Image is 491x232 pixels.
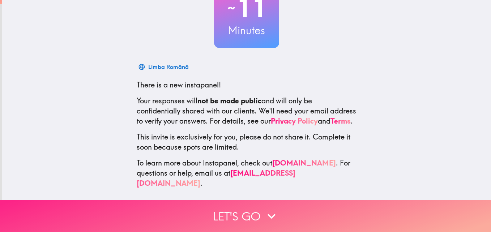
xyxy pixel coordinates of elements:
[137,158,356,188] p: To learn more about Instapanel, check out . For questions or help, email us at .
[137,60,192,74] button: Limba Română
[330,116,351,125] a: Terms
[148,62,189,72] div: Limba Română
[137,168,295,188] a: [EMAIL_ADDRESS][DOMAIN_NAME]
[214,23,279,38] h3: Minutes
[197,96,261,105] b: not be made public
[137,80,221,89] span: There is a new instapanel!
[271,116,318,125] a: Privacy Policy
[272,158,336,167] a: [DOMAIN_NAME]
[137,96,356,126] p: Your responses will and will only be confidentially shared with our clients. We'll need your emai...
[137,132,356,152] p: This invite is exclusively for you, please do not share it. Complete it soon because spots are li...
